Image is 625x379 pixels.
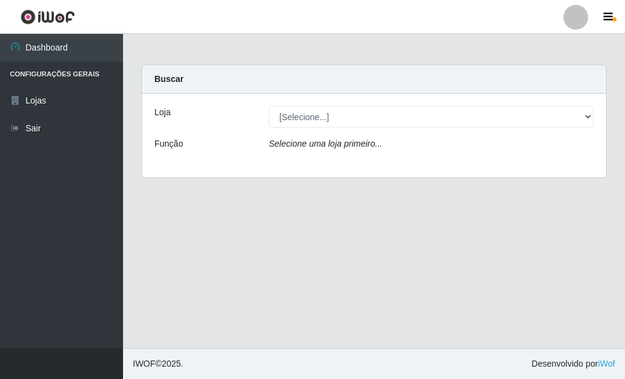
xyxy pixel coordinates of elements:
img: CoreUI Logo [20,9,75,25]
label: Função [154,137,183,150]
label: Loja [154,106,170,119]
strong: Buscar [154,74,183,84]
span: Desenvolvido por [531,357,615,370]
span: © 2025 . [133,357,183,370]
i: Selecione uma loja primeiro... [269,139,382,149]
span: IWOF [133,359,156,369]
a: iWof [598,359,615,369]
